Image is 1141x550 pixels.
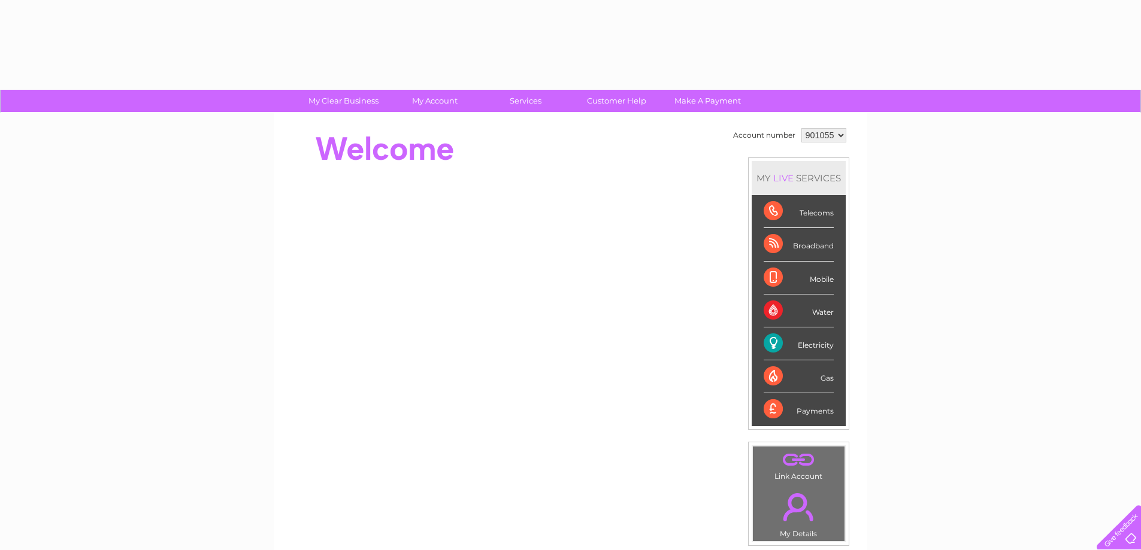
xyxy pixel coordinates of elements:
[764,262,834,294] div: Mobile
[756,486,842,528] a: .
[764,393,834,426] div: Payments
[752,161,846,195] div: MY SERVICES
[752,483,845,542] td: My Details
[771,172,796,184] div: LIVE
[764,327,834,360] div: Electricity
[385,90,484,112] a: My Account
[764,360,834,393] div: Gas
[752,446,845,484] td: Link Account
[756,449,842,470] a: .
[764,228,834,261] div: Broadband
[567,90,666,112] a: Customer Help
[294,90,393,112] a: My Clear Business
[658,90,757,112] a: Make A Payment
[730,125,798,145] td: Account number
[476,90,575,112] a: Services
[764,195,834,228] div: Telecoms
[764,294,834,327] div: Water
